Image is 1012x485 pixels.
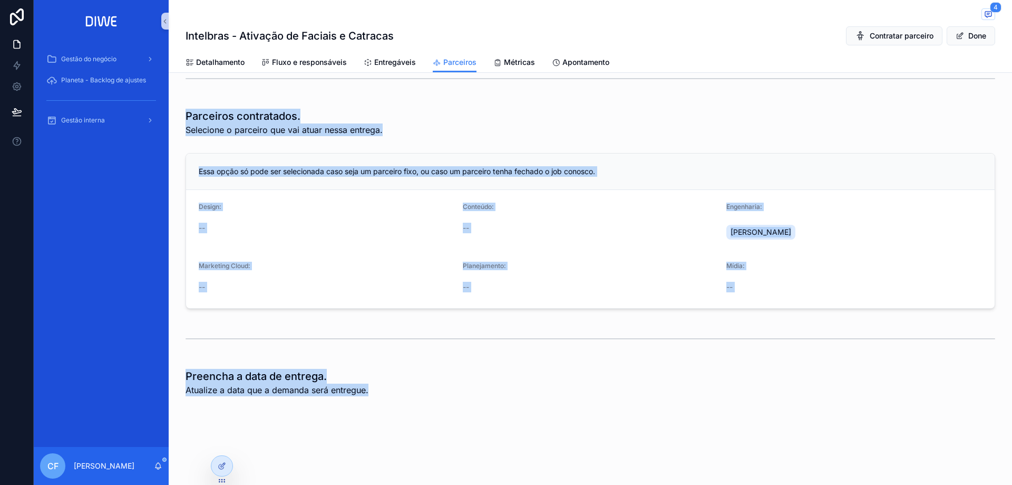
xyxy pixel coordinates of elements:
[82,13,121,30] img: App logo
[463,262,506,270] span: Planejamento:
[186,123,383,136] span: Selecione o parceiro que vai atuar nessa entrega.
[504,57,535,68] span: Métricas
[199,282,205,292] span: --
[34,42,169,144] div: scrollable content
[443,57,476,68] span: Parceiros
[186,109,383,123] h1: Parceiros contratados.
[463,203,494,211] span: Conteúdo:
[186,369,368,384] h1: Preencha a data de entrega.
[40,50,162,69] a: Gestão do negócio
[186,384,368,396] span: Atualize a data que a demanda será entregue.
[726,262,745,270] span: Mídia:
[726,203,762,211] span: Engenharia:
[947,26,995,45] button: Done
[199,223,205,233] span: --
[74,461,134,471] p: [PERSON_NAME]
[731,227,791,237] span: [PERSON_NAME]
[562,57,609,68] span: Apontamento
[199,167,595,176] span: Essa opção só pode ser selecionada caso seja um parceiro fixo, ou caso um parceiro tenha fechado ...
[990,2,1001,13] span: 4
[981,8,995,22] button: 4
[61,116,105,125] span: Gestão interna
[552,53,609,74] a: Apontamento
[40,71,162,90] a: Planeta - Backlog de ajustes
[61,55,116,63] span: Gestão do negócio
[463,223,469,233] span: --
[726,282,733,292] span: --
[463,282,469,292] span: --
[186,53,245,74] a: Detalhamento
[493,53,535,74] a: Métricas
[870,31,933,41] span: Contratar parceiro
[433,53,476,73] a: Parceiros
[47,460,59,472] span: CF
[374,57,416,68] span: Entregáveis
[186,28,394,43] h1: Intelbras - Ativação de Faciais e Catracas
[196,57,245,68] span: Detalhamento
[199,203,221,211] span: Design:
[199,262,250,270] span: Marketing Cloud:
[364,53,416,74] a: Entregáveis
[61,76,146,84] span: Planeta - Backlog de ajustes
[40,111,162,130] a: Gestão interna
[272,57,347,68] span: Fluxo e responsáveis
[261,53,347,74] a: Fluxo e responsáveis
[846,26,942,45] button: Contratar parceiro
